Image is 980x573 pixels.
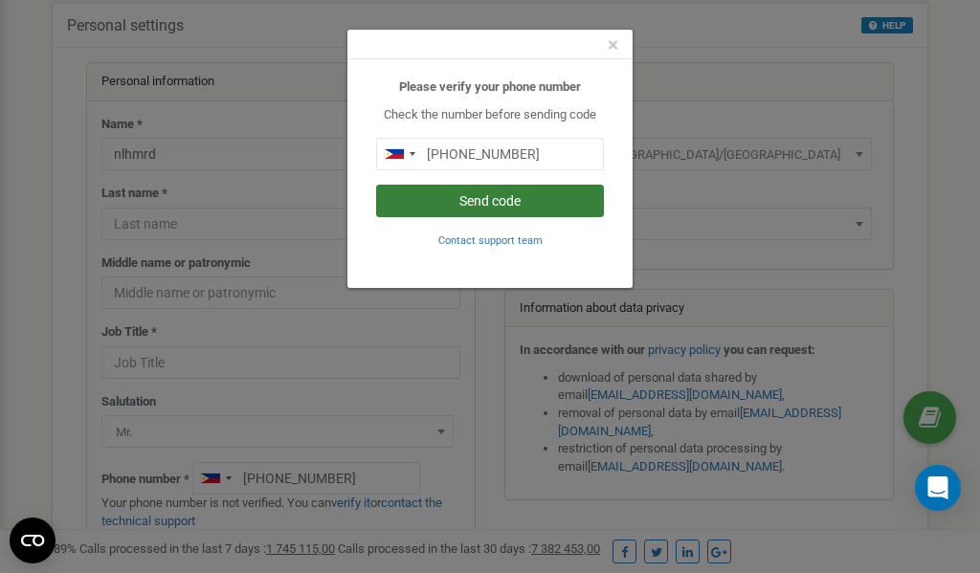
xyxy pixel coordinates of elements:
button: Send code [376,185,604,217]
div: Open Intercom Messenger [915,465,961,511]
input: 0905 123 4567 [376,138,604,170]
p: Check the number before sending code [376,106,604,124]
button: Close [608,35,618,55]
small: Contact support team [438,234,543,247]
a: Contact support team [438,232,543,247]
span: × [608,33,618,56]
b: Please verify your phone number [399,79,581,94]
div: Telephone country code [377,139,421,169]
button: Open CMP widget [10,518,56,563]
